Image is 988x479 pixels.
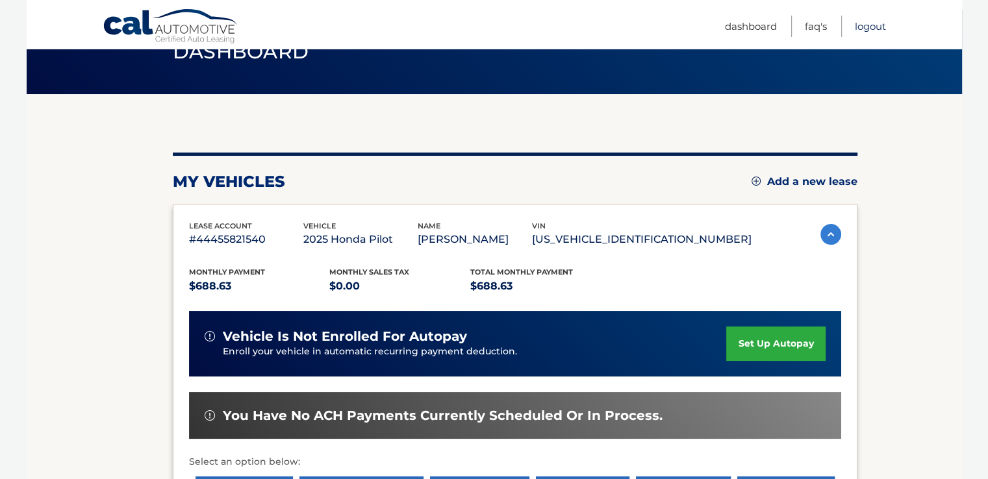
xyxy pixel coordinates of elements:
[805,16,827,37] a: FAQ's
[329,267,409,276] span: Monthly sales Tax
[752,177,761,186] img: add.svg
[189,267,265,276] span: Monthly Payment
[418,221,440,230] span: name
[470,267,573,276] span: Total Monthly Payment
[855,16,886,37] a: Logout
[189,454,841,470] p: Select an option below:
[189,221,252,230] span: lease account
[223,328,467,345] span: vehicle is not enrolled for autopay
[189,277,330,295] p: $688.63
[173,172,285,191] h2: my vehicles
[726,326,825,361] a: set up autopay
[103,8,239,46] a: Cal Automotive
[303,221,336,230] span: vehicle
[329,277,470,295] p: $0.00
[303,230,418,249] p: 2025 Honda Pilot
[418,230,532,249] p: [PERSON_NAME]
[173,40,309,64] span: Dashboard
[189,230,303,249] p: #44455821540
[532,230,752,249] p: [US_VEHICLE_IDENTIFICATION_NUMBER]
[820,224,841,245] img: accordion-active.svg
[205,331,215,341] img: alert-white.svg
[223,345,727,359] p: Enroll your vehicle in automatic recurring payment deduction.
[470,277,611,295] p: $688.63
[223,408,663,424] span: You have no ACH payments currently scheduled or in process.
[752,175,857,188] a: Add a new lease
[532,221,546,230] span: vin
[205,410,215,421] img: alert-white.svg
[725,16,777,37] a: Dashboard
